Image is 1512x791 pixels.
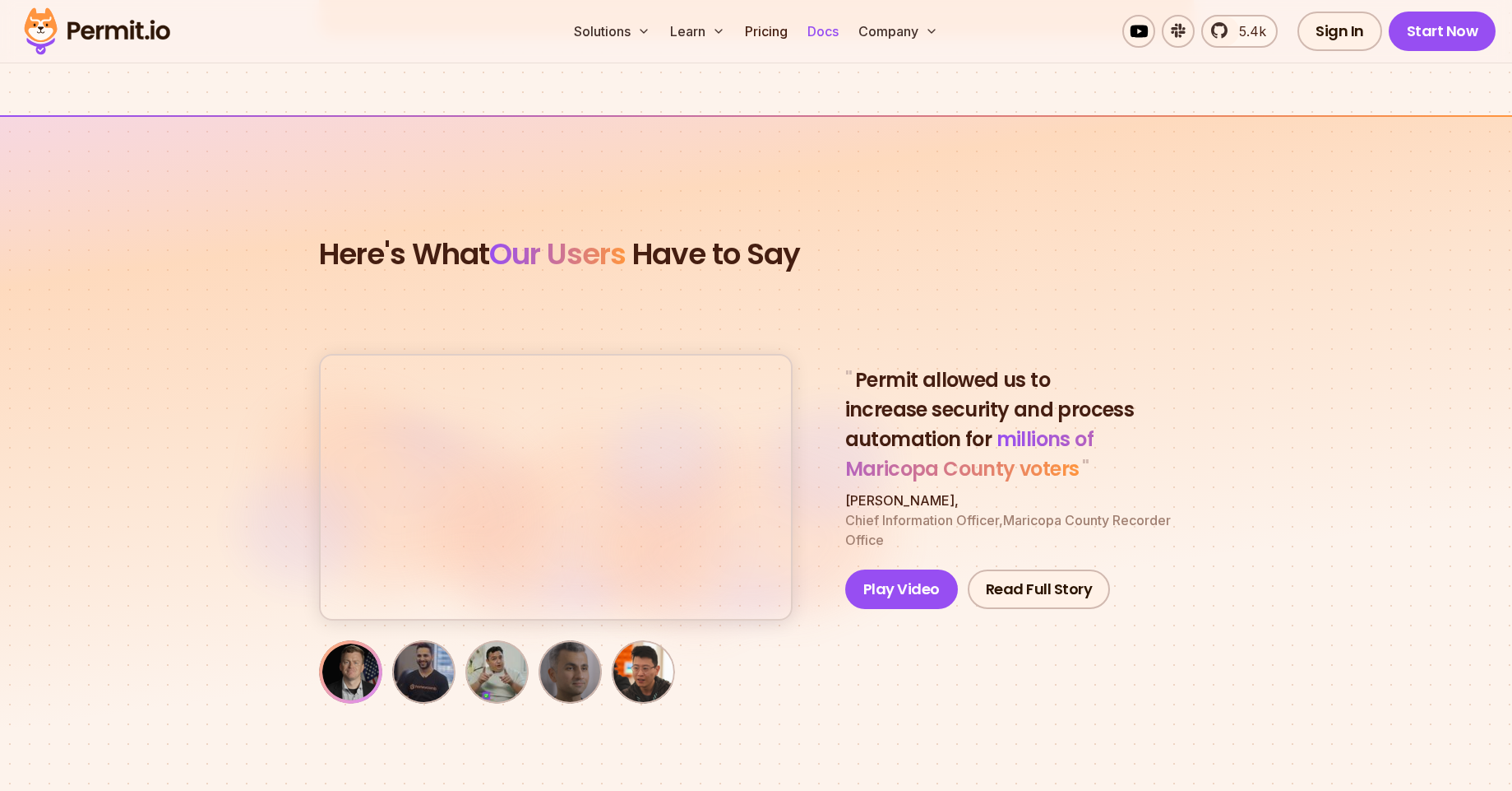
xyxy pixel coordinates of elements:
button: Solutions [567,15,657,48]
span: millions of Maricopa County voters [845,426,1094,482]
span: [PERSON_NAME] , [845,492,959,509]
span: Chief Information Officer , Maricopa County Recorder Office [845,512,1171,548]
span: Permit allowed us to increase security and process automation for [845,366,1135,453]
a: 5.4k [1201,15,1278,48]
a: Read Full Story [968,570,1111,609]
h2: Have to Say [319,234,1194,275]
span: Our Users [489,233,626,275]
img: Nate Young [322,644,379,700]
a: Pricing [738,15,794,48]
span: Here's What [319,233,626,275]
img: Permit logo [16,3,178,59]
span: " [1079,455,1089,482]
button: Learn [664,15,732,48]
a: Sign In [1297,12,1382,51]
span: 5.4k [1229,21,1266,41]
button: Play Video [845,570,958,609]
a: Start Now [1389,12,1496,51]
span: " [845,366,855,393]
a: Docs [801,15,845,48]
button: Company [852,15,945,48]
